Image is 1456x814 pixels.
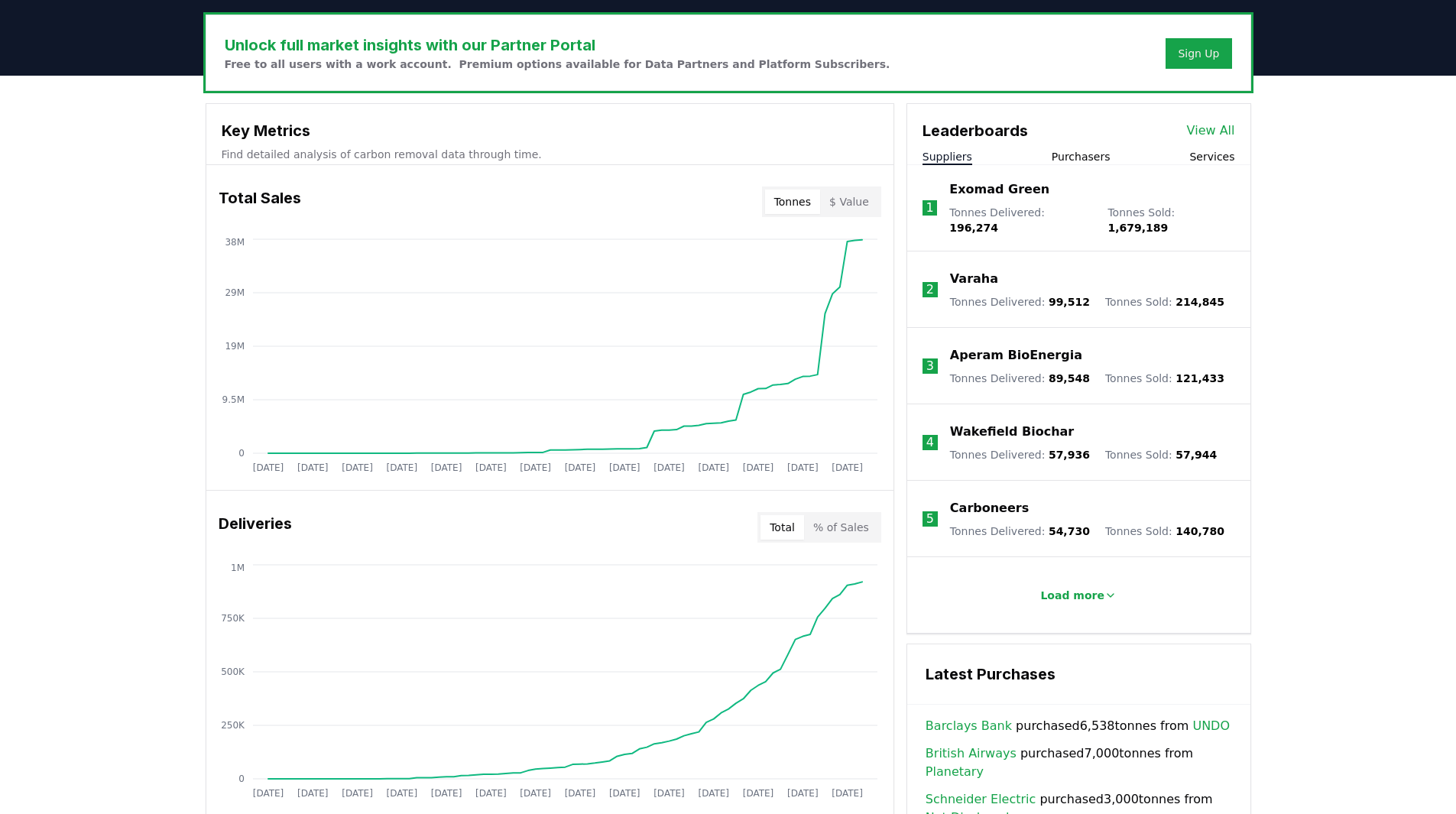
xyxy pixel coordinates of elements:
[608,788,640,799] tspan: [DATE]
[820,190,878,214] button: $ Value
[1049,296,1090,308] span: 99,512
[742,788,773,799] tspan: [DATE]
[238,773,245,784] tspan: 0
[949,205,1092,235] p: Tonnes Delivered :
[653,788,685,799] tspan: [DATE]
[1105,294,1224,310] p: Tonnes Sold :
[1189,149,1234,164] button: Services
[949,222,998,234] span: 196,274
[1192,717,1230,735] a: UNDO
[926,281,934,299] p: 2
[926,744,1232,781] span: purchased 7,000 tonnes from
[231,563,245,573] tspan: 1M
[221,720,245,731] tspan: 250K
[564,788,595,799] tspan: [DATE]
[950,371,1090,386] p: Tonnes Delivered :
[950,346,1082,365] a: Aperam BioEnergia
[222,119,878,142] h3: Key Metrics
[1105,447,1217,462] p: Tonnes Sold :
[1166,38,1231,69] button: Sign Up
[1049,449,1090,461] span: 57,936
[923,119,1028,142] h3: Leaderboards
[225,287,245,298] tspan: 29M
[926,433,934,452] p: 4
[698,462,729,473] tspan: [DATE]
[950,294,1090,310] p: Tonnes Delivered :
[225,57,890,72] p: Free to all users with a work account. Premium options available for Data Partners and Platform S...
[832,462,863,473] tspan: [DATE]
[787,788,819,799] tspan: [DATE]
[926,744,1017,763] a: British Airways
[219,512,292,543] h3: Deliveries
[430,788,462,799] tspan: [DATE]
[926,199,933,217] p: 1
[225,34,890,57] h3: Unlock full market insights with our Partner Portal
[1176,449,1217,461] span: 57,944
[608,462,640,473] tspan: [DATE]
[1176,525,1224,537] span: 140,780
[1105,371,1224,386] p: Tonnes Sold :
[475,788,507,799] tspan: [DATE]
[926,663,1232,686] h3: Latest Purchases
[342,788,373,799] tspan: [DATE]
[1107,205,1234,235] p: Tonnes Sold :
[297,462,328,473] tspan: [DATE]
[926,510,934,528] p: 5
[926,717,1012,735] a: Barclays Bank
[1107,222,1168,234] span: 1,679,189
[386,462,417,473] tspan: [DATE]
[926,790,1036,809] a: Schneider Electric
[950,499,1029,517] a: Carboneers
[653,462,685,473] tspan: [DATE]
[926,717,1230,735] span: purchased 6,538 tonnes from
[926,357,934,375] p: 3
[1040,588,1104,603] p: Load more
[1187,122,1235,140] a: View All
[297,788,328,799] tspan: [DATE]
[698,788,729,799] tspan: [DATE]
[520,462,551,473] tspan: [DATE]
[252,788,284,799] tspan: [DATE]
[252,462,284,473] tspan: [DATE]
[564,462,595,473] tspan: [DATE]
[222,147,878,162] p: Find detailed analysis of carbon removal data through time.
[475,462,507,473] tspan: [DATE]
[787,462,819,473] tspan: [DATE]
[1176,372,1224,384] span: 121,433
[221,613,245,624] tspan: 750K
[238,448,245,459] tspan: 0
[219,186,301,217] h3: Total Sales
[1176,296,1224,308] span: 214,845
[950,447,1090,462] p: Tonnes Delivered :
[1049,372,1090,384] span: 89,548
[950,423,1074,441] a: Wakefield Biochar
[923,149,972,164] button: Suppliers
[221,666,245,677] tspan: 500K
[1178,46,1219,61] a: Sign Up
[1028,580,1129,611] button: Load more
[760,515,804,540] button: Total
[926,763,984,781] a: Planetary
[520,788,551,799] tspan: [DATE]
[742,462,773,473] tspan: [DATE]
[225,237,245,248] tspan: 38M
[765,190,820,214] button: Tonnes
[950,524,1090,539] p: Tonnes Delivered :
[1105,524,1224,539] p: Tonnes Sold :
[950,270,998,288] a: Varaha
[949,180,1049,199] a: Exomad Green
[222,394,244,405] tspan: 9.5M
[804,515,878,540] button: % of Sales
[1049,525,1090,537] span: 54,730
[832,788,863,799] tspan: [DATE]
[342,462,373,473] tspan: [DATE]
[430,462,462,473] tspan: [DATE]
[386,788,417,799] tspan: [DATE]
[225,341,245,352] tspan: 19M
